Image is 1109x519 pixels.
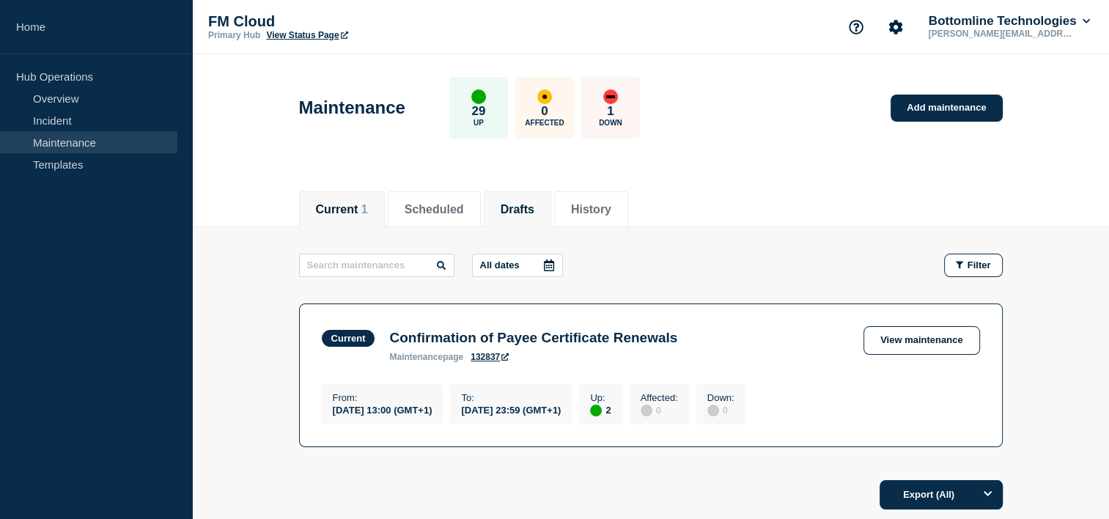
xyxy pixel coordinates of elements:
a: View maintenance [863,326,979,355]
div: Current [331,333,366,344]
button: Account settings [880,12,911,43]
p: Affected [525,119,564,127]
p: All dates [480,259,520,270]
p: 29 [471,104,485,119]
button: History [571,203,611,216]
p: 0 [541,104,548,119]
button: Filter [944,254,1003,277]
p: To : [461,392,561,403]
p: Down [599,119,622,127]
button: Bottomline Technologies [926,14,1093,29]
div: 2 [590,403,611,416]
button: Scheduled [405,203,464,216]
div: up [590,405,602,416]
p: Down : [707,392,734,403]
button: Support [841,12,872,43]
p: page [389,352,463,362]
a: Add maintenance [891,95,1002,122]
p: Up : [590,392,611,403]
p: FM Cloud [208,13,501,30]
a: 132837 [471,352,509,362]
a: View Status Page [266,30,347,40]
h1: Maintenance [299,97,405,118]
p: Primary Hub [208,30,260,40]
div: [DATE] 23:59 (GMT+1) [461,403,561,416]
p: Affected : [641,392,678,403]
div: [DATE] 13:00 (GMT+1) [333,403,432,416]
button: Current 1 [316,203,368,216]
div: affected [537,89,552,104]
div: down [603,89,618,104]
p: From : [333,392,432,403]
button: All dates [472,254,563,277]
div: disabled [641,405,652,416]
h3: Confirmation of Payee Certificate Renewals [389,330,677,346]
div: disabled [707,405,719,416]
button: Options [973,480,1003,509]
p: Up [474,119,484,127]
p: 1 [607,104,614,119]
span: Filter [968,259,991,270]
span: 1 [361,203,368,216]
input: Search maintenances [299,254,454,277]
p: [PERSON_NAME][EMAIL_ADDRESS][DOMAIN_NAME] [926,29,1078,39]
span: maintenance [389,352,443,362]
div: up [471,89,486,104]
button: Export (All) [880,480,1003,509]
div: 0 [641,403,678,416]
button: Drafts [501,203,534,216]
div: 0 [707,403,734,416]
